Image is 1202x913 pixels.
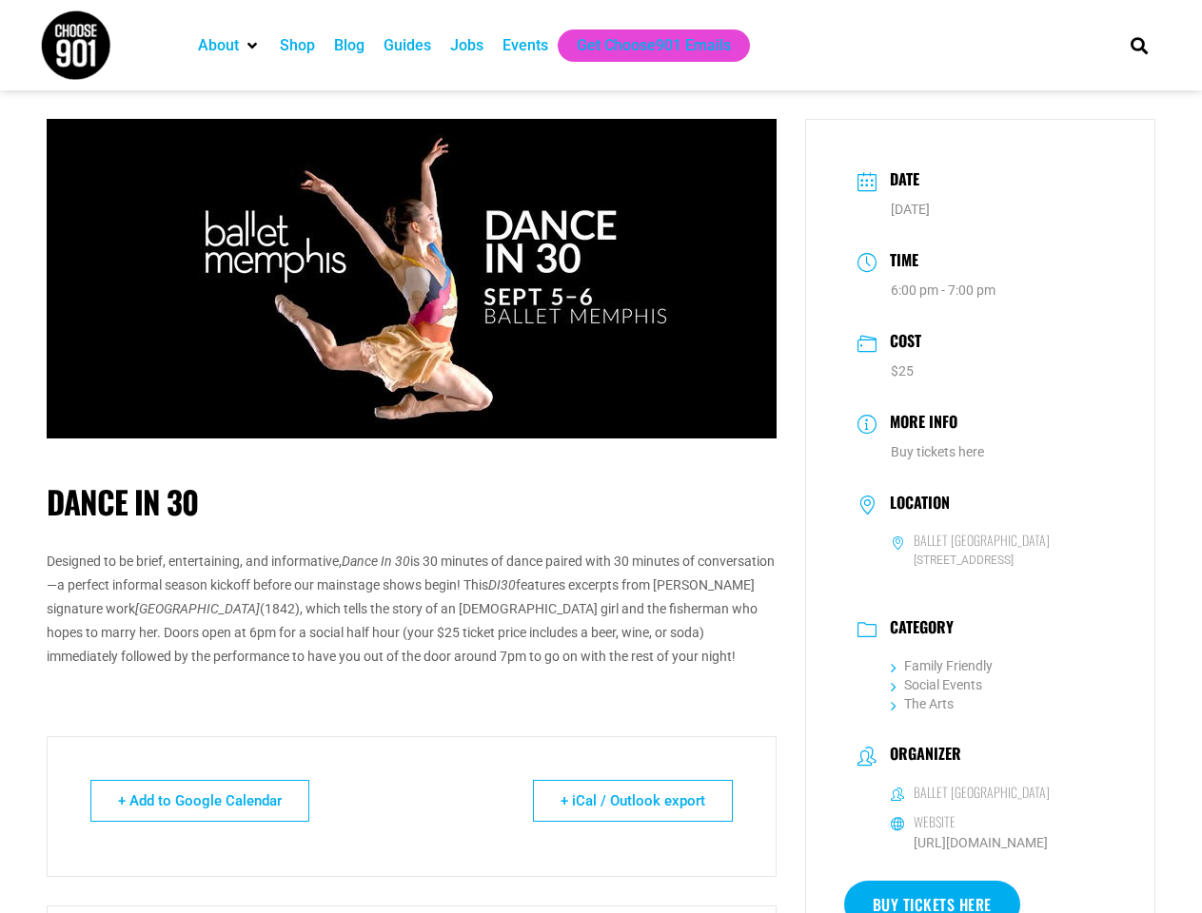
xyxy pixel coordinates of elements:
[891,282,995,298] abbr: 6:00 pm - 7:00 pm
[198,34,239,57] a: About
[47,483,777,521] h1: Dance In 30
[334,34,365,57] a: Blog
[47,550,777,670] p: Designed to be brief, entertaining, and informative, is 30 minutes of dance paired with 30 minute...
[891,552,1104,570] span: [STREET_ADDRESS]
[47,119,777,438] img: A ballet dancer leaps mid-air in a colorful costume with text promoting Ballet Memphis' "Dance in...
[880,618,954,641] h3: Category
[488,577,516,592] em: DI30
[880,494,950,516] h3: Location
[880,167,919,195] h3: Date
[914,532,1050,549] h6: Ballet [GEOGRAPHIC_DATA]
[880,745,961,767] h3: Organizer
[342,554,410,569] em: Dance In 30
[891,677,982,692] a: Social Events
[891,696,954,711] a: The Arts
[914,835,1048,850] a: [URL][DOMAIN_NAME]
[914,813,956,830] h6: Website
[533,780,733,822] a: + iCal / Outlook export
[450,34,483,57] a: Jobs
[188,29,270,62] div: About
[891,444,984,459] a: Buy tickets here
[280,34,315,57] a: Shop
[188,29,1098,62] nav: Main nav
[857,361,1104,381] dd: $25
[90,780,309,822] a: + Add to Google Calendar
[502,34,548,57] a: Events
[891,658,993,673] a: Family Friendly
[914,784,1050,801] h6: Ballet [GEOGRAPHIC_DATA]
[880,329,921,357] h3: Cost
[1123,29,1154,61] div: Search
[577,34,731,57] a: Get Choose901 Emails
[384,34,431,57] a: Guides
[891,202,930,217] span: [DATE]
[135,601,260,616] em: [GEOGRAPHIC_DATA]
[880,410,957,437] h3: More Info
[880,248,918,276] h3: Time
